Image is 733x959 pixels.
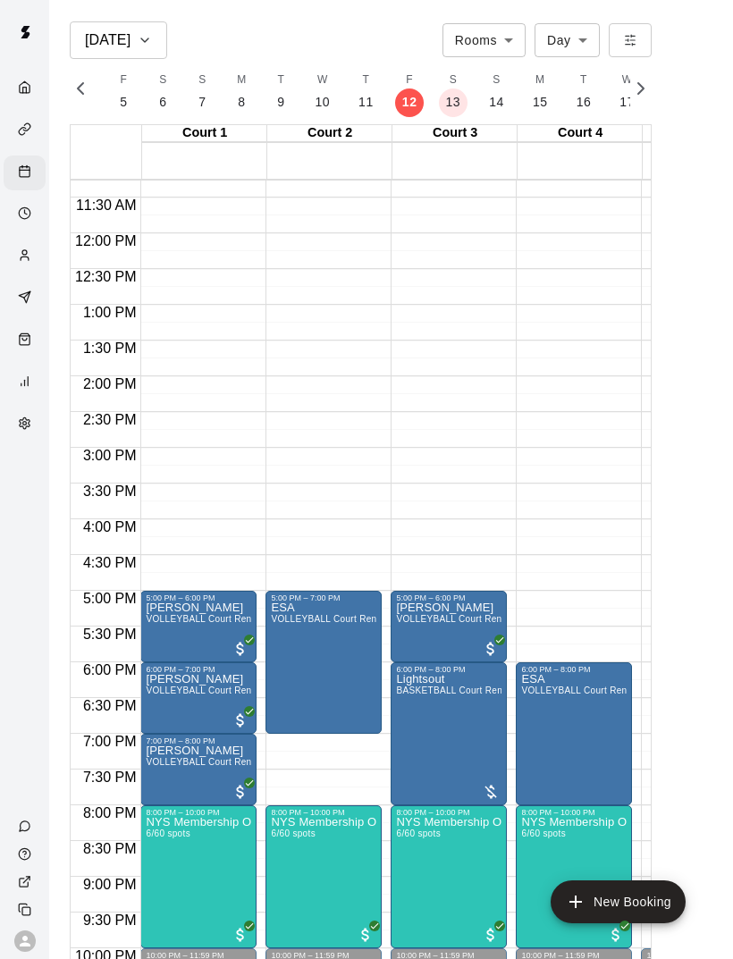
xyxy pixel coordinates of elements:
[146,736,251,745] div: 7:00 PM – 8:00 PM
[79,305,141,320] span: 1:00 PM
[232,640,249,658] span: All customers have paid
[271,808,376,817] div: 8:00 PM – 10:00 PM
[146,757,456,767] span: VOLLEYBALL Court Rental (Everyday After 3 pm and All Day Weekends)
[607,926,625,944] span: All customers have paid
[402,93,417,112] p: 12
[535,23,600,56] div: Day
[535,72,544,89] span: M
[120,93,127,112] p: 5
[238,93,245,112] p: 8
[622,72,633,89] span: W
[4,812,49,840] a: Contact Us
[516,662,632,805] div: 6:00 PM – 8:00 PM: ESA
[562,66,606,117] button: T16
[391,805,507,948] div: 8:00 PM – 10:00 PM: NYS Membership Open Gym / Drop-Ins
[442,23,526,56] div: Rooms
[79,376,141,391] span: 2:00 PM
[446,93,461,112] p: 13
[605,66,649,117] button: W17
[237,72,246,89] span: M
[79,841,141,856] span: 8:30 PM
[271,593,376,602] div: 5:00 PM – 7:00 PM
[79,734,141,749] span: 7:00 PM
[146,808,251,817] div: 8:00 PM – 10:00 PM
[121,72,128,89] span: F
[396,614,706,624] span: VOLLEYBALL Court Rental (Everyday After 3 pm and All Day Weekends)
[79,913,141,928] span: 9:30 PM
[140,734,257,805] div: 7:00 PM – 8:00 PM: Andriana Fafard
[71,233,140,248] span: 12:00 PM
[140,805,257,948] div: 8:00 PM – 10:00 PM: NYS Membership Open Gym / Drop-Ins
[79,698,141,713] span: 6:30 PM
[277,93,284,112] p: 9
[392,125,518,142] div: Court 3
[142,125,267,142] div: Court 1
[71,269,140,284] span: 12:30 PM
[79,591,141,606] span: 5:00 PM
[198,72,206,89] span: S
[265,591,382,734] div: 5:00 PM – 7:00 PM: ESA
[72,198,141,213] span: 11:30 AM
[79,805,141,820] span: 8:00 PM
[518,125,643,142] div: Court 4
[406,72,413,89] span: F
[358,93,374,112] p: 11
[300,66,344,117] button: W10
[140,591,257,662] div: 5:00 PM – 6:00 PM: Jayla Lam
[521,665,627,674] div: 6:00 PM – 8:00 PM
[391,662,507,805] div: 6:00 PM – 8:00 PM: Lightsout
[551,880,686,923] button: add
[518,66,562,117] button: M15
[79,341,141,356] span: 1:30 PM
[146,614,456,624] span: VOLLEYBALL Court Rental (Everyday After 3 pm and All Day Weekends)
[344,66,388,117] button: T11
[143,66,182,117] button: S6
[278,72,285,89] span: T
[79,519,141,534] span: 4:00 PM
[493,72,500,89] span: S
[4,868,49,896] a: View public page
[146,665,251,674] div: 6:00 PM – 7:00 PM
[388,66,432,117] button: F12
[198,93,206,112] p: 7
[232,926,249,944] span: All customers have paid
[79,627,141,642] span: 5:30 PM
[232,711,249,729] span: All customers have paid
[7,14,43,50] img: Swift logo
[450,72,457,89] span: S
[315,93,330,112] p: 10
[79,662,141,677] span: 6:00 PM
[267,125,392,142] div: Court 2
[146,686,456,695] span: VOLLEYBALL Court Rental (Everyday After 3 pm and All Day Weekends)
[159,72,166,89] span: S
[79,770,141,785] span: 7:30 PM
[391,591,507,662] div: 5:00 PM – 6:00 PM: Jody Rookhuyzen
[140,662,257,734] div: 6:00 PM – 7:00 PM: Jayla Lam
[489,93,504,112] p: 14
[577,93,592,112] p: 16
[265,805,382,948] div: 8:00 PM – 10:00 PM: NYS Membership Open Gym / Drop-Ins
[159,93,166,112] p: 6
[146,829,190,838] span: 6/60 spots filled
[396,686,706,695] span: BASKETBALL Court Rental (Everyday After 3 pm and All Day Weekends)
[516,805,632,948] div: 8:00 PM – 10:00 PM: NYS Membership Open Gym / Drop-Ins
[396,593,501,602] div: 5:00 PM – 6:00 PM
[261,66,300,117] button: T9
[85,28,131,53] h6: [DATE]
[475,66,518,117] button: S14
[182,66,222,117] button: S7
[271,829,315,838] span: 6/60 spots filled
[70,21,167,59] button: [DATE]
[79,412,141,427] span: 2:30 PM
[363,72,370,89] span: T
[79,448,141,463] span: 3:00 PM
[482,640,500,658] span: All customers have paid
[521,829,565,838] span: 6/60 spots filled
[396,665,501,674] div: 6:00 PM – 8:00 PM
[580,72,587,89] span: T
[232,783,249,801] span: All customers have paid
[482,926,500,944] span: All customers have paid
[432,66,476,117] button: S13
[619,93,635,112] p: 17
[79,877,141,892] span: 9:00 PM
